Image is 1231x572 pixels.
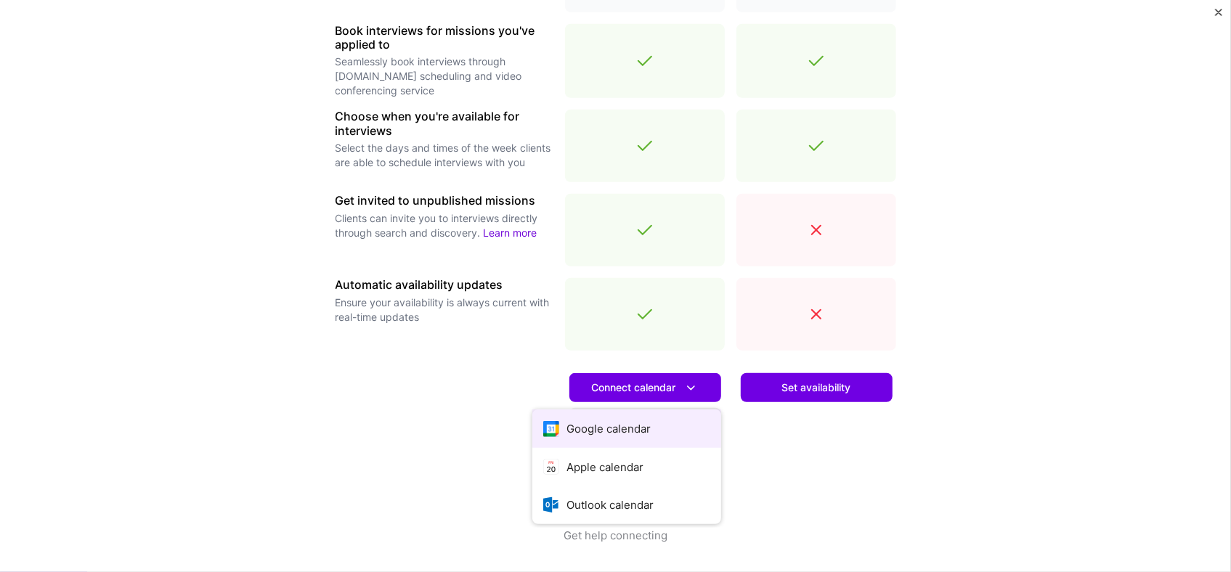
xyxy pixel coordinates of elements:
button: Connect calendar [569,373,721,402]
h3: Get invited to unpublished missions [336,194,553,208]
i: icon OutlookCalendar [543,497,560,513]
p: Clients can invite you to interviews directly through search and discovery. [336,211,553,240]
i: icon DownArrowWhite [683,380,699,396]
button: Google calendar [532,409,721,448]
span: Connect calendar [592,380,699,396]
p: Seamlessly book interviews through [DOMAIN_NAME] scheduling and video conferencing service [336,54,553,98]
h3: Book interviews for missions you've applied to [336,24,553,52]
i: icon Google [543,420,560,437]
button: Close [1215,9,1222,24]
span: Set availability [782,380,851,395]
a: Learn more [569,408,721,437]
h3: Automatic availability updates [336,278,553,292]
p: Ensure your availability is always current with real-time updates [336,295,553,324]
button: Apple calendar [532,448,721,486]
a: Learn more [484,226,537,239]
button: Outlook calendar [532,486,721,524]
i: icon AppleCalendar [543,459,560,475]
h3: Choose when you're available for interviews [336,110,553,137]
button: Set availability [741,373,893,402]
p: Select the days and times of the week clients are able to schedule interviews with you [336,141,553,170]
button: Get help connecting [564,528,667,572]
